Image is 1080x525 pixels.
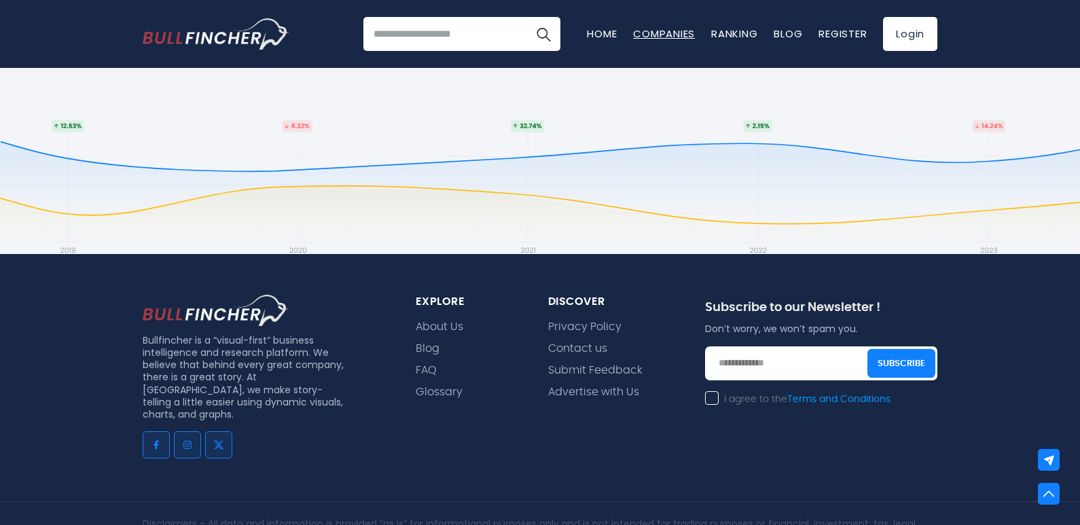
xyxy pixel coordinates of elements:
p: Bullfincher is a “visual-first” business intelligence and research platform. We believe that behi... [143,334,349,420]
a: About Us [416,321,463,333]
iframe: reCAPTCHA [705,414,912,467]
label: I agree to the [705,393,890,405]
button: Subscribe [867,348,935,378]
p: Don’t worry, we won’t spam you. [705,323,937,335]
a: Go to twitter [205,431,232,458]
div: explore [416,295,516,309]
a: Home [587,26,617,41]
a: Go to instagram [174,431,201,458]
div: Discover [548,295,672,309]
a: Login [883,17,937,51]
a: Blog [774,26,802,41]
div: Subscribe to our Newsletter ! [705,300,937,323]
a: Companies [633,26,695,41]
img: Bullfincher logo [143,18,289,50]
a: Go to facebook [143,431,170,458]
a: Go to homepage [143,18,289,50]
a: FAQ [416,364,437,377]
button: Search [526,17,560,51]
a: Blog [416,342,439,355]
a: Terms and Conditions [787,395,890,404]
a: Privacy Policy [548,321,622,333]
a: Register [818,26,867,41]
a: Glossary [416,386,463,399]
a: Advertise with Us [548,386,639,399]
a: Contact us [548,342,607,355]
a: Ranking [711,26,757,41]
a: Submit Feedback [548,364,643,377]
img: footer logo [143,295,289,326]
